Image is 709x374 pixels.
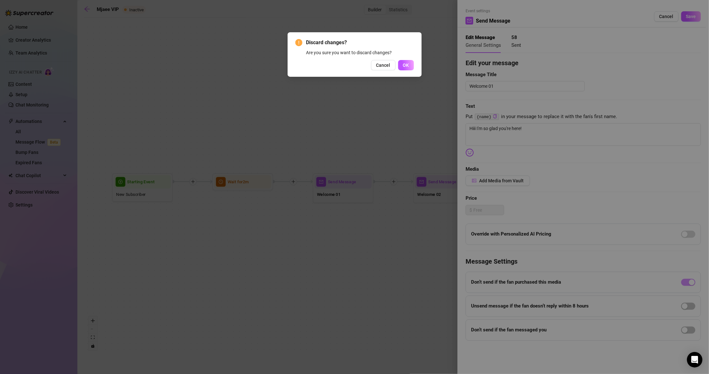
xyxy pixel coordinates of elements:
div: Are you sure you want to discard changes? [306,49,414,56]
span: OK [403,63,409,68]
span: exclamation-circle [295,39,302,46]
span: Cancel [376,63,390,68]
span: Discard changes? [306,39,414,46]
button: Cancel [371,60,396,70]
div: Open Intercom Messenger [687,352,703,368]
button: OK [398,60,414,70]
